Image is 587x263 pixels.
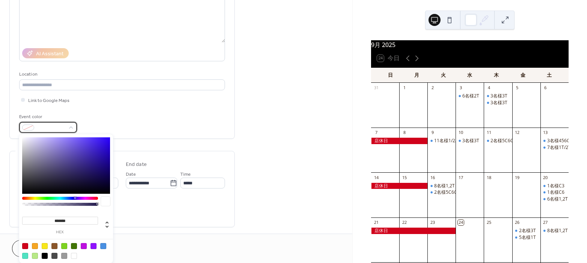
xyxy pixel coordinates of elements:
[512,234,540,241] div: 5名様1T
[519,234,536,241] div: 5名様1T
[484,100,512,106] div: 3名様3T
[430,130,435,135] div: 9
[371,40,569,49] div: 9月 2025
[547,144,571,151] div: 7名様1T/2T
[22,243,28,249] div: #D0021B
[373,130,379,135] div: 7
[430,220,435,225] div: 23
[543,220,548,225] div: 27
[427,183,456,189] div: 8名様1,2T
[515,220,520,225] div: 26
[484,138,512,144] div: 2名様5C6C
[71,243,77,249] div: #417505
[543,175,548,180] div: 20
[401,220,407,225] div: 22
[547,183,564,189] div: 1名様C3
[486,175,492,180] div: 18
[434,189,457,196] div: 2名様5C6C
[373,85,379,91] div: 31
[100,243,106,249] div: #4A90E2
[510,68,536,83] div: 金
[462,138,479,144] div: 3名様3T
[456,93,484,99] div: 6名様2T
[547,196,568,202] div: 6名様1,2T
[430,68,457,83] div: 火
[540,189,569,196] div: 1名様C6
[371,183,427,189] div: 店休日
[462,93,479,99] div: 6名様2T
[126,170,136,178] span: Date
[458,220,463,225] div: 24
[427,189,456,196] div: 2名様5C6C
[515,175,520,180] div: 19
[373,220,379,225] div: 21
[401,175,407,180] div: 15
[126,161,147,169] div: End date
[486,85,492,91] div: 4
[403,68,430,83] div: 月
[458,175,463,180] div: 17
[543,130,548,135] div: 13
[483,68,510,83] div: 木
[51,243,57,249] div: #8B572A
[19,113,75,121] div: Event color
[536,68,563,83] div: 土
[61,253,67,259] div: #9B9B9B
[377,68,404,83] div: 日
[540,138,569,144] div: 3名様456C
[42,253,48,259] div: #000000
[540,144,569,151] div: 7名様1T/2T
[401,85,407,91] div: 1
[427,138,456,144] div: 11名様1/2/3T
[430,85,435,91] div: 2
[543,85,548,91] div: 6
[32,253,38,259] div: #B8E986
[490,100,507,106] div: 3名様3T
[519,228,536,234] div: 2名様3T
[457,68,483,83] div: 水
[28,97,69,105] span: Link to Google Maps
[430,175,435,180] div: 16
[371,138,427,144] div: 店休日
[434,138,462,144] div: 11名様1/2/3T
[91,243,97,249] div: #9013FE
[12,240,58,257] button: Cancel
[71,253,77,259] div: #FFFFFF
[490,93,507,99] div: 3名様3T
[61,243,67,249] div: #7ED321
[515,130,520,135] div: 12
[51,253,57,259] div: #4A4A4A
[371,228,456,234] div: 店休日
[373,175,379,180] div: 14
[434,183,455,189] div: 8名様1,2T
[401,130,407,135] div: 8
[456,138,484,144] div: 3名様3T
[458,130,463,135] div: 10
[42,243,48,249] div: #F8E71C
[486,220,492,225] div: 25
[540,228,569,234] div: 8名様1,2T
[540,183,569,189] div: 1名様C3
[512,228,540,234] div: 2名様3T
[32,243,38,249] div: #F5A623
[547,138,570,144] div: 3名様456C
[19,70,223,78] div: Location
[458,85,463,91] div: 3
[484,93,512,99] div: 3名様3T
[22,253,28,259] div: #50E3C2
[81,243,87,249] div: #BD10E0
[547,228,568,234] div: 8名様1,2T
[540,196,569,202] div: 6名様1,2T
[180,170,191,178] span: Time
[486,130,492,135] div: 11
[547,189,564,196] div: 1名様C6
[515,85,520,91] div: 5
[490,138,513,144] div: 2名様5C6C
[22,230,98,234] label: hex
